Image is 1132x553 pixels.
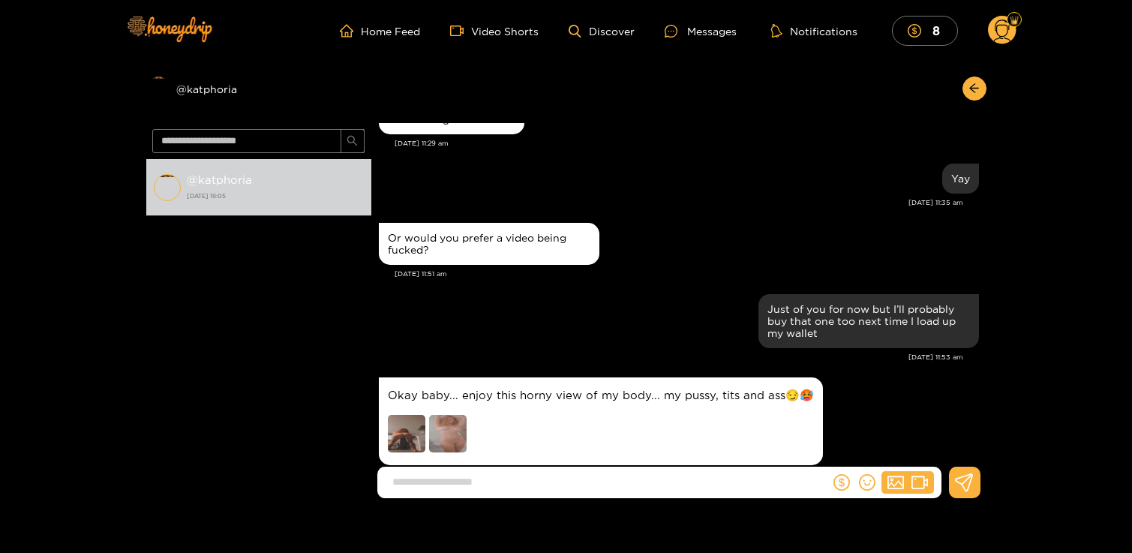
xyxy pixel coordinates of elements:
[892,16,958,45] button: 8
[450,24,471,38] span: video-camera
[450,24,539,38] a: Video Shorts
[379,377,823,465] div: Sep. 28, 12:13 pm
[395,269,979,279] div: [DATE] 11:51 am
[930,23,942,38] mark: 8
[767,303,970,339] div: Just of you for now but I’ll probably buy that one too next time I load up my wallet
[908,24,929,38] span: dollar
[767,23,862,38] button: Notifications
[340,24,420,38] a: Home Feed
[887,474,904,491] span: picture
[340,24,361,38] span: home
[859,474,875,491] span: smile
[830,471,853,494] button: dollar
[146,77,371,101] div: @katphoria
[379,352,963,362] div: [DATE] 11:53 am
[388,415,425,452] img: preview
[951,173,970,185] div: Yay
[187,189,364,203] strong: [DATE] 18:05
[429,415,467,452] img: preview
[942,164,979,194] div: Sep. 28, 11:35 am
[911,474,928,491] span: video-camera
[341,129,365,153] button: search
[569,25,634,38] a: Discover
[154,174,181,201] img: conversation
[968,83,980,95] span: arrow-left
[395,138,979,149] div: [DATE] 11:29 am
[187,173,252,186] strong: @ katphoria
[379,197,963,208] div: [DATE] 11:35 am
[833,474,850,491] span: dollar
[379,223,599,265] div: Sep. 28, 11:51 am
[665,23,737,40] div: Messages
[388,386,814,404] p: Okay baby... enjoy this horny view of my body... my pussy, tits and ass😏🥵
[881,471,934,494] button: picturevideo-camera
[347,135,358,148] span: search
[388,232,590,256] div: Or would you prefer a video being fucked?
[758,294,979,348] div: Sep. 28, 11:53 am
[1010,16,1019,25] img: Fan Level
[962,77,986,101] button: arrow-left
